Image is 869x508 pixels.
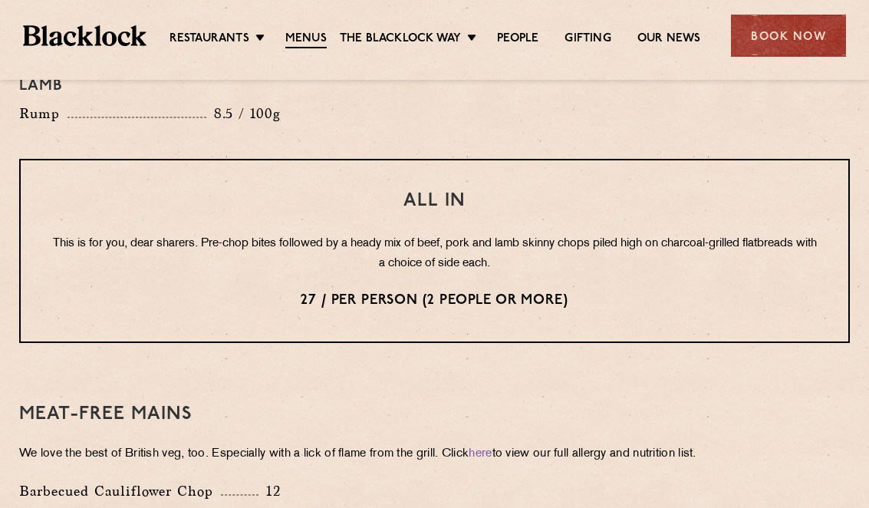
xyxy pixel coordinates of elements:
a: Menus [285,31,327,48]
a: People [497,31,538,47]
p: Rump [19,103,67,124]
h4: Lamb [19,77,850,95]
a: Gifting [565,31,611,47]
p: Barbecued Cauliflower Chop [19,480,221,502]
p: 12 [258,481,281,501]
h3: All In [51,191,818,211]
p: We love the best of British veg, too. Especially with a lick of flame from the grill. Click to vi... [19,444,850,465]
a: Restaurants [170,31,249,47]
a: here [469,448,492,460]
img: BL_Textured_Logo-footer-cropped.svg [23,25,146,46]
a: Our News [637,31,701,47]
p: 27 / per person (2 people or more) [51,291,818,311]
div: Book Now [731,15,846,57]
h3: Meat-Free mains [19,404,850,424]
p: 8.5 / 100g [206,104,281,124]
a: The Blacklock Way [340,31,461,47]
p: This is for you, dear sharers. Pre-chop bites followed by a heady mix of beef, pork and lamb skin... [51,234,818,274]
